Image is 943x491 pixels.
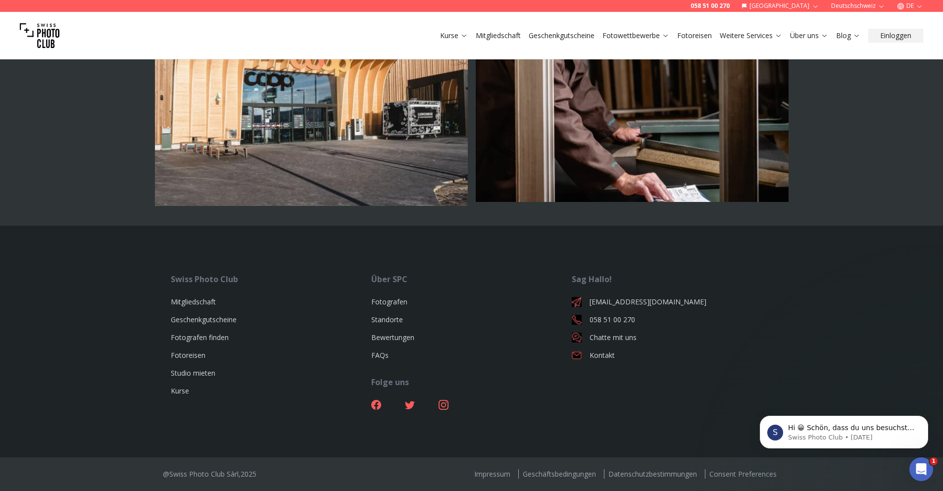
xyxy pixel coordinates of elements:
a: Mitgliedschaft [476,31,521,41]
div: Sag Hallo! [572,273,772,285]
a: 058 51 00 270 [572,315,772,325]
a: Geschenkgutscheine [171,315,237,324]
div: Folge uns [371,376,572,388]
a: Fotografen finden [171,333,229,342]
a: Fotoreisen [171,350,205,360]
div: Über SPC [371,273,572,285]
a: Studio mieten [171,368,215,378]
a: Geschäftsbedingungen [518,469,600,479]
a: Chatte mit uns [572,333,772,343]
img: Swiss photo club [20,16,59,55]
a: Kurse [440,31,468,41]
button: Fotowettbewerbe [598,29,673,43]
a: Blog [836,31,860,41]
a: Fotowettbewerbe [602,31,669,41]
button: Einloggen [868,29,923,43]
span: 1 [930,457,938,465]
a: Fotografen [371,297,407,306]
a: Kurse [171,386,189,395]
button: Mitgliedschaft [472,29,525,43]
a: Consent Preferences [705,469,781,479]
a: Weitere Services [720,31,782,41]
button: Über uns [786,29,832,43]
div: @Swiss Photo Club Sàrl, 2025 [163,469,256,479]
a: Standorte [371,315,403,324]
button: Kurse [436,29,472,43]
button: Blog [832,29,864,43]
a: Kontakt [572,350,772,360]
a: Mitgliedschaft [171,297,216,306]
a: Über uns [790,31,828,41]
iframe: Intercom live chat [909,457,933,481]
button: Geschenkgutscheine [525,29,598,43]
a: Datenschutzbestimmungen [604,469,701,479]
a: Fotoreisen [677,31,712,41]
iframe: Intercom notifications message [745,395,943,464]
div: Swiss Photo Club [171,273,371,285]
a: Geschenkgutscheine [529,31,595,41]
a: FAQs [371,350,389,360]
button: Fotoreisen [673,29,716,43]
button: Weitere Services [716,29,786,43]
a: Impressum [470,469,514,479]
a: Bewertungen [371,333,414,342]
a: 058 51 00 270 [691,2,730,10]
a: [EMAIL_ADDRESS][DOMAIN_NAME] [572,297,772,307]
